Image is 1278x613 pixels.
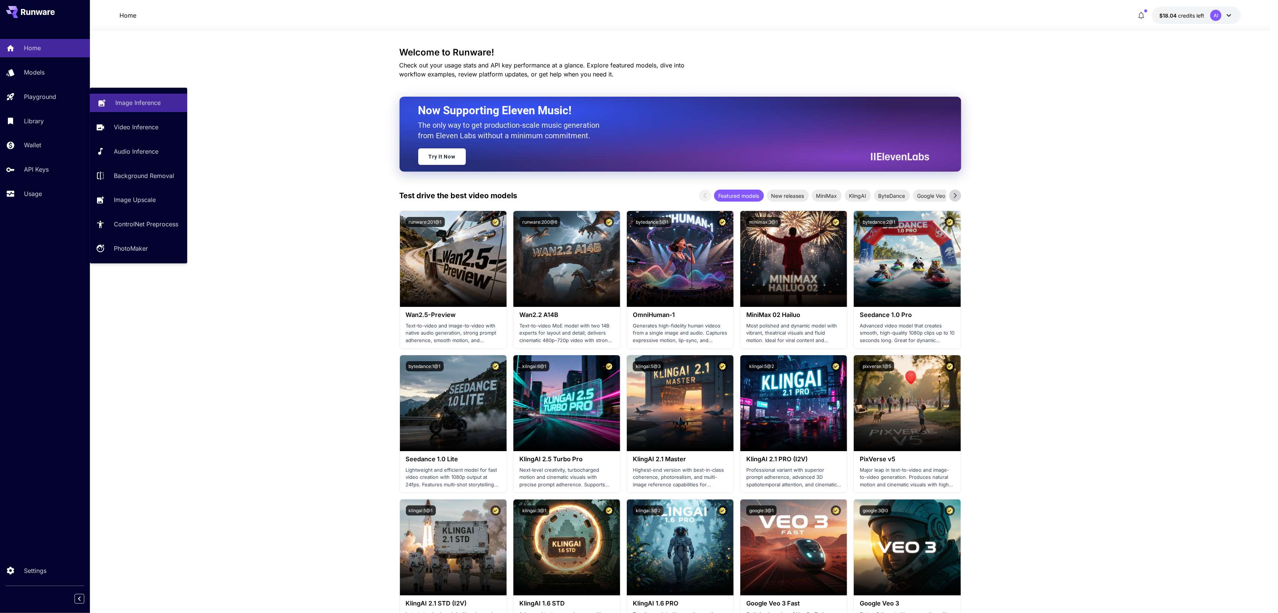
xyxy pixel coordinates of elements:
[874,192,910,200] span: ByteDance
[1178,12,1204,19] span: credits left
[812,192,842,200] span: MiniMax
[513,355,620,451] img: alt
[491,217,501,227] button: Certified Model – Vetted for best performance and includes a commercial license.
[114,147,158,156] p: Audio Inference
[714,192,764,200] span: Featured models
[860,361,894,371] button: pixverse:1@5
[627,211,734,307] img: alt
[845,192,871,200] span: KlingAI
[746,361,777,371] button: klingai:5@2
[90,142,187,161] a: Audio Inference
[860,466,954,489] p: Major leap in text-to-video and image-to-video generation. Produces natural motion and cinematic ...
[746,456,841,463] h3: KlingAI 2.1 PRO (I2V)
[519,311,614,318] h3: Wan2.2 A14B
[114,195,156,204] p: Image Upscale
[406,456,501,463] h3: Seedance 1.0 Lite
[1152,7,1241,24] button: $18.0377
[24,68,45,77] p: Models
[854,499,960,595] img: alt
[114,220,178,229] p: ControlNet Preprocess
[119,11,136,20] nav: breadcrumb
[90,215,187,233] a: ControlNet Preprocess
[24,117,44,126] p: Library
[400,499,507,595] img: alt
[519,456,614,463] h3: KlingAI 2.5 Turbo Pro
[633,361,664,371] button: klingai:5@3
[604,217,614,227] button: Certified Model – Vetted for best performance and includes a commercial license.
[767,192,809,200] span: New releases
[406,322,501,344] p: Text-to-video and image-to-video with native audio generation, strong prompt adherence, smooth mo...
[114,123,158,132] p: Video Inference
[115,98,161,107] p: Image Inference
[519,466,614,489] p: Next‑level creativity, turbocharged motion and cinematic visuals with precise prompt adherence. S...
[945,217,955,227] button: Certified Model – Vetted for best performance and includes a commercial license.
[945,361,955,371] button: Certified Model – Vetted for best performance and includes a commercial license.
[406,311,501,318] h3: Wan2.5-Preview
[1210,10,1221,21] div: AI
[519,361,549,371] button: klingai:6@1
[418,148,466,165] a: Try It Now
[114,244,148,253] p: PhotoMaker
[604,505,614,516] button: Certified Model – Vetted for best performance and includes a commercial license.
[717,505,728,516] button: Certified Model – Vetted for best performance and includes a commercial license.
[740,499,847,595] img: alt
[119,11,136,20] p: Home
[854,211,960,307] img: alt
[90,191,187,209] a: Image Upscale
[400,61,685,78] span: Check out your usage stats and API key performance at a glance. Explore featured models, dive int...
[633,311,728,318] h3: OmniHuman‑1
[633,466,728,489] p: Highest-end version with best-in-class coherence, photorealism, and multi-image reference capabil...
[627,499,734,595] img: alt
[24,92,56,101] p: Playground
[90,94,187,112] a: Image Inference
[400,190,517,201] p: Test drive the best video models
[24,43,41,52] p: Home
[633,456,728,463] h3: KlingAI 2.1 Master
[406,600,501,607] h3: KlingAI 2.1 STD (I2V)
[24,566,46,575] p: Settings
[80,592,90,606] div: Collapse sidebar
[491,505,501,516] button: Certified Model – Vetted for best performance and includes a commercial license.
[860,311,954,318] h3: Seedance 1.0 Pro
[24,141,41,150] p: Wallet
[1159,12,1204,19] div: $18.0377
[633,505,664,516] button: klingai:3@2
[406,466,501,489] p: Lightweight and efficient model for fast video creation with 1080p output at 24fps. Features mult...
[406,361,444,371] button: bytedance:1@1
[746,217,781,227] button: minimax:3@1
[513,499,620,595] img: alt
[633,322,728,344] p: Generates high-fidelity human videos from a single image and audio. Captures expressive motion, l...
[746,600,841,607] h3: Google Veo 3 Fast
[717,361,728,371] button: Certified Model – Vetted for best performance and includes a commercial license.
[913,192,950,200] span: Google Veo
[860,322,954,344] p: Advanced video model that creates smooth, high-quality 1080p clips up to 10 seconds long. Great f...
[513,211,620,307] img: alt
[519,600,614,607] h3: KlingAI 1.6 STD
[633,600,728,607] h3: KlingAI 1.6 PRO
[740,211,847,307] img: alt
[860,600,954,607] h3: Google Veo 3
[24,165,49,174] p: API Keys
[400,47,961,58] h3: Welcome to Runware!
[604,361,614,371] button: Certified Model – Vetted for best performance and includes a commercial license.
[491,361,501,371] button: Certified Model – Vetted for best performance and includes a commercial license.
[75,594,84,604] button: Collapse sidebar
[831,361,841,371] button: Certified Model – Vetted for best performance and includes a commercial license.
[90,118,187,136] a: Video Inference
[831,217,841,227] button: Certified Model – Vetted for best performance and includes a commercial license.
[400,355,507,451] img: alt
[860,505,891,516] button: google:3@0
[746,466,841,489] p: Professional variant with superior prompt adherence, advanced 3D spatiotemporal attention, and ci...
[406,217,445,227] button: runware:201@1
[90,166,187,185] a: Background Removal
[854,355,960,451] img: alt
[746,322,841,344] p: Most polished and dynamic model with vibrant, theatrical visuals and fluid motion. Ideal for vira...
[519,322,614,344] p: Text-to-video MoE model with two 14B experts for layout and detail; delivers cinematic 480p–720p ...
[418,120,605,141] p: The only way to get production-scale music generation from Eleven Labs without a minimum commitment.
[860,456,954,463] h3: PixVerse v5
[740,355,847,451] img: alt
[519,217,560,227] button: runware:200@6
[945,505,955,516] button: Certified Model – Vetted for best performance and includes a commercial license.
[114,171,174,180] p: Background Removal
[400,211,507,307] img: alt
